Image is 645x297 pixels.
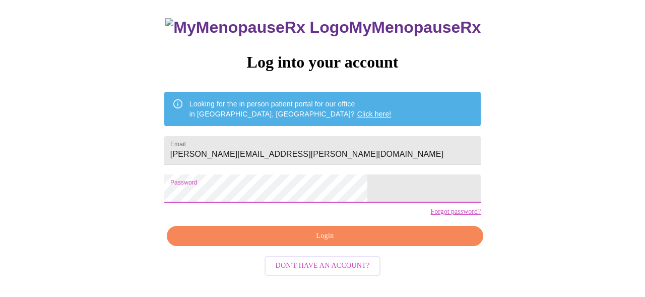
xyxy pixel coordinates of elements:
a: Forgot password? [430,208,481,216]
h3: Log into your account [164,53,481,72]
div: Looking for the in person patient portal for our office in [GEOGRAPHIC_DATA], [GEOGRAPHIC_DATA]? [189,95,392,123]
img: MyMenopauseRx Logo [165,18,349,37]
a: Click here! [357,110,392,118]
h3: MyMenopauseRx [165,18,481,37]
button: Don't have an account? [265,256,381,276]
a: Don't have an account? [262,261,383,269]
button: Login [167,226,483,247]
span: Don't have an account? [276,260,370,272]
span: Login [178,230,472,243]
